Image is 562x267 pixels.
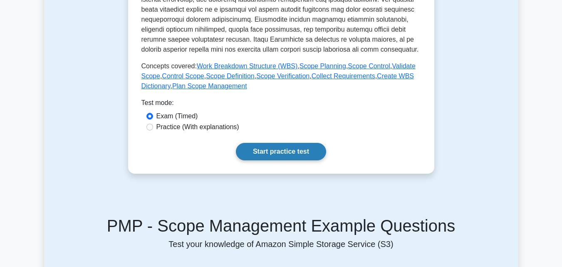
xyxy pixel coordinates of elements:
label: Practice (With explanations) [156,122,239,132]
h5: PMP - Scope Management Example Questions [49,216,513,236]
a: Control Scope [162,72,204,80]
a: Work Breakdown Structure (WBS) [197,62,297,70]
p: Test your knowledge of Amazon Simple Storage Service (S3) [49,239,513,249]
a: Start practice test [236,143,326,160]
p: Concepts covered: , , , , , , , , , [141,61,421,91]
a: Collect Requirements [312,72,375,80]
div: Test mode: [141,98,421,111]
a: Scope Verification [256,72,309,80]
a: Scope Planning [300,62,346,70]
label: Exam (Timed) [156,111,198,121]
a: Scope Definition [206,72,255,80]
a: Scope Control [348,62,390,70]
a: Plan Scope Management [172,82,247,90]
